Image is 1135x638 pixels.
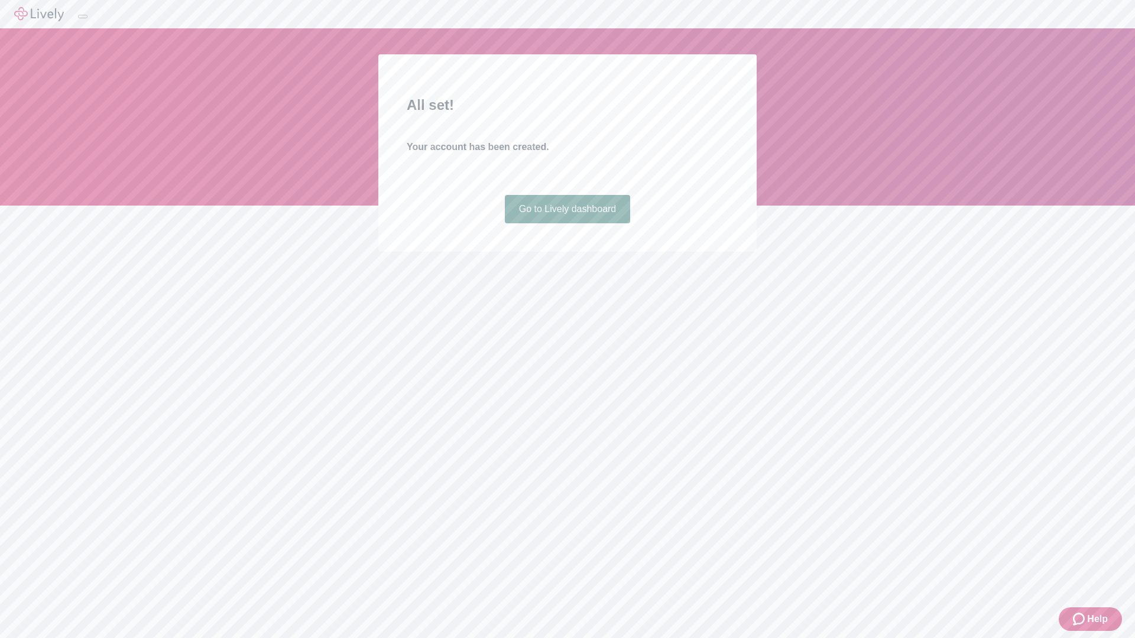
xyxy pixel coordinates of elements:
[505,195,631,223] a: Go to Lively dashboard
[78,15,87,18] button: Log out
[1087,612,1108,626] span: Help
[407,140,728,154] h4: Your account has been created.
[1073,612,1087,626] svg: Zendesk support icon
[1059,607,1122,631] button: Zendesk support iconHelp
[407,95,728,116] h2: All set!
[14,7,64,21] img: Lively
